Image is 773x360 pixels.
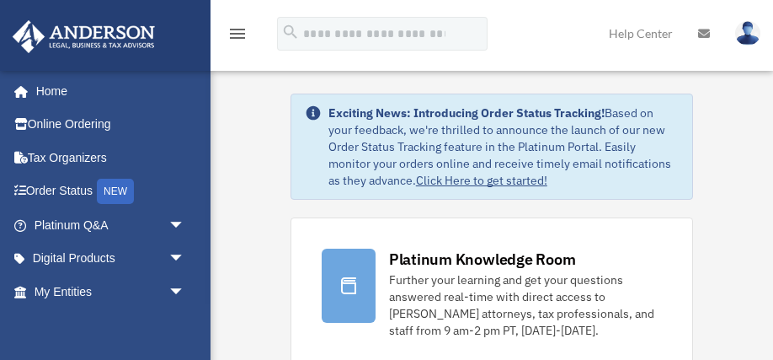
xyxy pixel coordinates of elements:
span: arrow_drop_down [168,208,202,243]
div: Further your learning and get your questions answered real-time with direct access to [PERSON_NAM... [389,271,662,339]
span: arrow_drop_down [168,242,202,277]
a: My Entitiesarrow_drop_down [12,275,211,309]
strong: Exciting News: Introducing Order Status Tracking! [328,105,605,121]
div: Based on your feedback, we're thrilled to announce the launch of our new Order Status Tracking fe... [328,105,679,189]
a: Home [12,74,202,108]
a: Click Here to get started! [416,173,547,188]
a: Online Ordering [12,108,211,142]
span: arrow_drop_down [168,275,202,309]
a: Order StatusNEW [12,175,211,209]
a: Tax Organizers [12,141,211,175]
img: User Pic [735,21,760,46]
a: Digital Productsarrow_drop_down [12,242,211,276]
a: menu [227,30,248,44]
div: Platinum Knowledge Room [389,249,576,270]
i: search [281,23,300,41]
img: Anderson Advisors Platinum Portal [8,20,160,53]
div: NEW [97,179,134,204]
a: Platinum Q&Aarrow_drop_down [12,208,211,242]
i: menu [227,24,248,44]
